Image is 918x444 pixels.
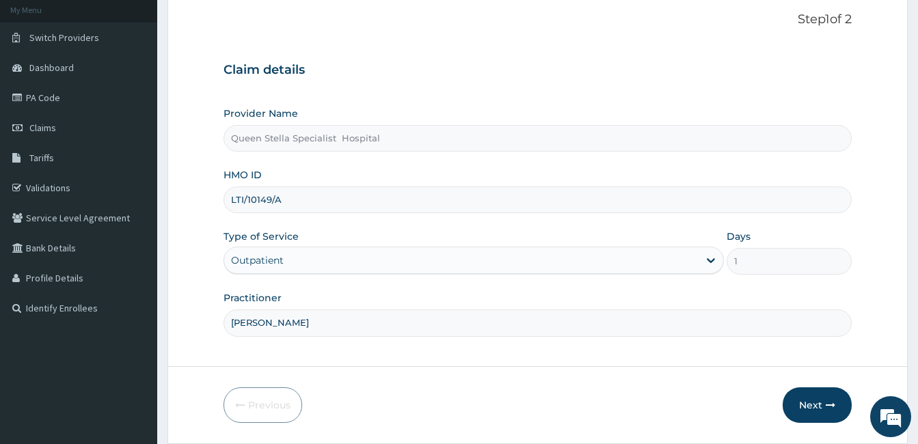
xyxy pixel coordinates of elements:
[79,135,189,273] span: We're online!
[71,77,230,94] div: Chat with us now
[224,230,299,243] label: Type of Service
[224,186,852,213] input: Enter HMO ID
[7,298,260,346] textarea: Type your message and hit 'Enter'
[727,230,751,243] label: Days
[224,12,852,27] p: Step 1 of 2
[224,387,302,423] button: Previous
[25,68,55,102] img: d_794563401_company_1708531726252_794563401
[29,31,99,44] span: Switch Providers
[29,61,74,74] span: Dashboard
[224,168,262,182] label: HMO ID
[224,309,852,336] input: Enter Name
[224,63,852,78] h3: Claim details
[29,152,54,164] span: Tariffs
[224,7,257,40] div: Minimize live chat window
[224,107,298,120] label: Provider Name
[231,253,284,267] div: Outpatient
[224,291,282,305] label: Practitioner
[29,122,56,134] span: Claims
[783,387,852,423] button: Next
